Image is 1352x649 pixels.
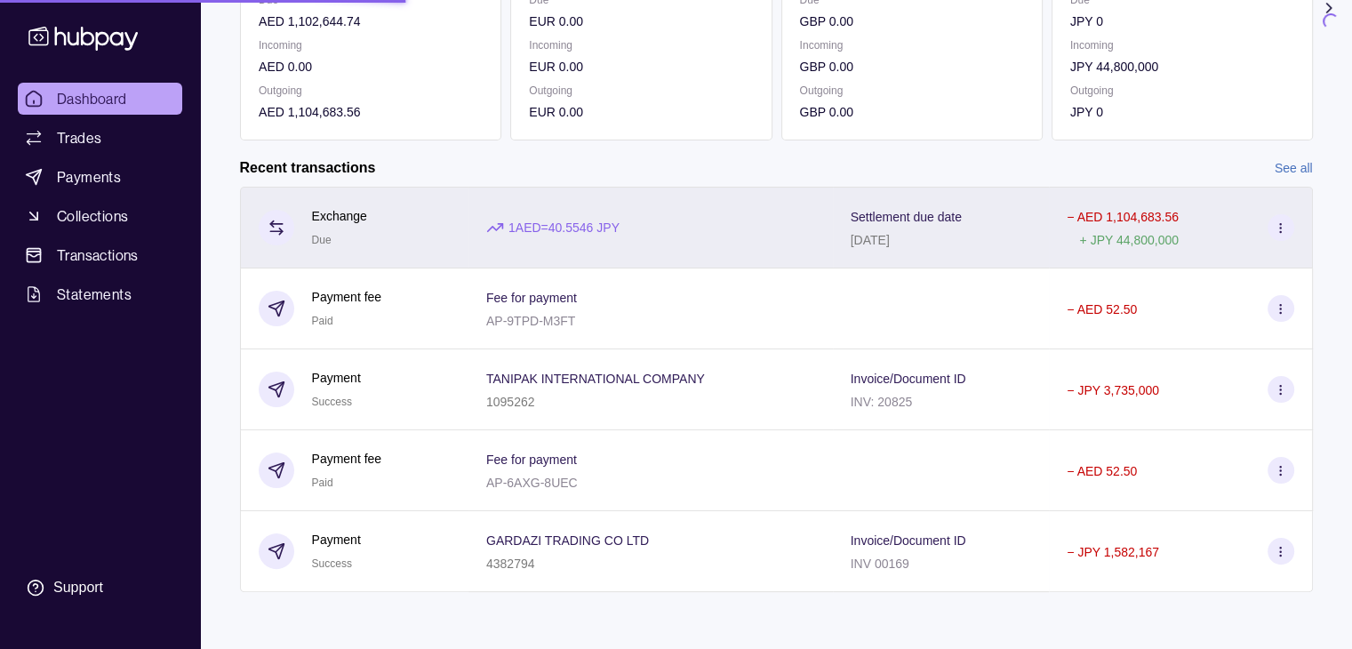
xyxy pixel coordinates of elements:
[1079,233,1178,247] p: + JPY 44,800,000
[18,200,182,232] a: Collections
[57,166,121,188] span: Payments
[1067,302,1137,316] p: − AED 52.50
[259,36,483,55] p: Incoming
[529,57,753,76] p: EUR 0.00
[508,218,620,237] p: 1 AED = 40.5546 JPY
[529,12,753,31] p: EUR 0.00
[529,102,753,122] p: EUR 0.00
[1069,81,1293,100] p: Outgoing
[1069,12,1293,31] p: JPY 0
[486,395,535,409] p: 1095262
[18,239,182,271] a: Transactions
[57,205,128,227] span: Collections
[799,36,1023,55] p: Incoming
[312,234,332,246] span: Due
[851,395,913,409] p: INV: 20825
[851,533,966,548] p: Invoice/Document ID
[486,291,577,305] p: Fee for payment
[529,81,753,100] p: Outgoing
[18,83,182,115] a: Dashboard
[1069,57,1293,76] p: JPY 44,800,000
[799,102,1023,122] p: GBP 0.00
[486,557,535,571] p: 4382794
[799,81,1023,100] p: Outgoing
[1067,545,1159,559] p: − JPY 1,582,167
[486,476,578,490] p: AP-6AXG-8UEC
[486,453,577,467] p: Fee for payment
[851,557,909,571] p: INV 00169
[851,372,966,386] p: Invoice/Document ID
[259,102,483,122] p: AED 1,104,683.56
[529,36,753,55] p: Incoming
[1275,158,1313,178] a: See all
[259,12,483,31] p: AED 1,102,644.74
[799,12,1023,31] p: GBP 0.00
[312,530,361,549] p: Payment
[240,158,376,178] h2: Recent transactions
[18,278,182,310] a: Statements
[259,81,483,100] p: Outgoing
[312,287,382,307] p: Payment fee
[1067,210,1179,224] p: − AED 1,104,683.56
[18,122,182,154] a: Trades
[486,533,649,548] p: GARDAZI TRADING CO LTD
[851,210,962,224] p: Settlement due date
[259,57,483,76] p: AED 0.00
[1067,464,1137,478] p: − AED 52.50
[486,372,705,386] p: TANIPAK INTERNATIONAL COMPANY
[312,396,352,408] span: Success
[799,57,1023,76] p: GBP 0.00
[1069,102,1293,122] p: JPY 0
[57,88,127,109] span: Dashboard
[312,206,367,226] p: Exchange
[57,284,132,305] span: Statements
[57,244,139,266] span: Transactions
[312,557,352,570] span: Success
[57,127,101,148] span: Trades
[312,477,333,489] span: Paid
[486,314,575,328] p: AP-9TPD-M3FT
[53,578,103,597] div: Support
[312,449,382,469] p: Payment fee
[1069,36,1293,55] p: Incoming
[18,161,182,193] a: Payments
[312,315,333,327] span: Paid
[851,233,890,247] p: [DATE]
[18,569,182,606] a: Support
[312,368,361,388] p: Payment
[1067,383,1159,397] p: − JPY 3,735,000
